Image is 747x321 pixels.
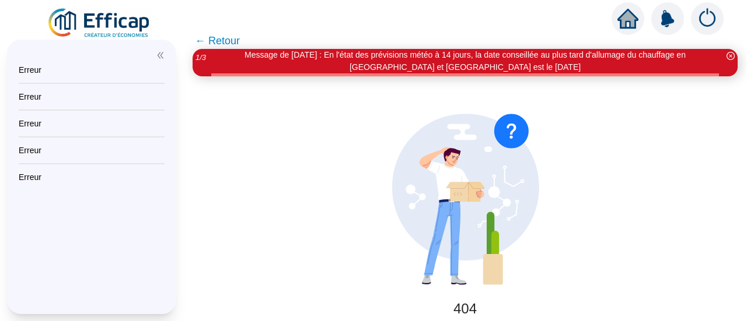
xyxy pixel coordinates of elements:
div: Message de [DATE] : En l'état des prévisions météo à 14 jours, la date conseillée au plus tard d'... [211,49,719,73]
img: alerts [651,2,684,35]
img: efficap energie logo [47,7,152,40]
div: 404 [202,299,728,318]
span: home [617,8,638,29]
div: Erreur [19,171,165,183]
div: Erreur [19,64,165,76]
div: Erreur [19,118,165,129]
span: ← Retour [195,33,240,49]
i: 1 / 3 [196,53,206,62]
span: close-circle [727,52,735,60]
span: double-left [156,51,165,59]
img: alerts [691,2,724,35]
div: Erreur [19,144,165,156]
div: Erreur [19,91,165,103]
